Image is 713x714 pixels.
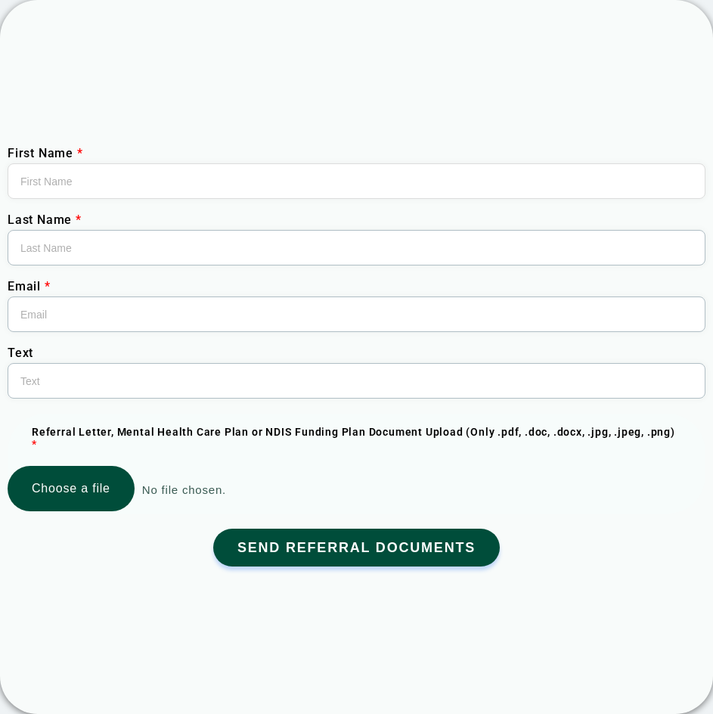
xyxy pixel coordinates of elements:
[142,479,226,501] span: No file chosen.
[213,529,500,567] button: Send Referral Documents
[8,214,705,226] label: Last Name
[8,147,705,160] label: First Name
[8,230,705,265] input: Last Name
[8,281,705,293] label: Email
[8,163,705,199] input: First Name
[8,363,705,399] input: Text
[237,540,476,555] span: Send Referral Documents
[8,347,705,359] label: Text
[32,478,110,499] span: Choose a file
[8,296,705,332] input: Email
[8,414,705,462] label: Referral Letter, Mental Health Care Plan or NDIS Funding Plan Document Upload (Only .pdf, .doc, ....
